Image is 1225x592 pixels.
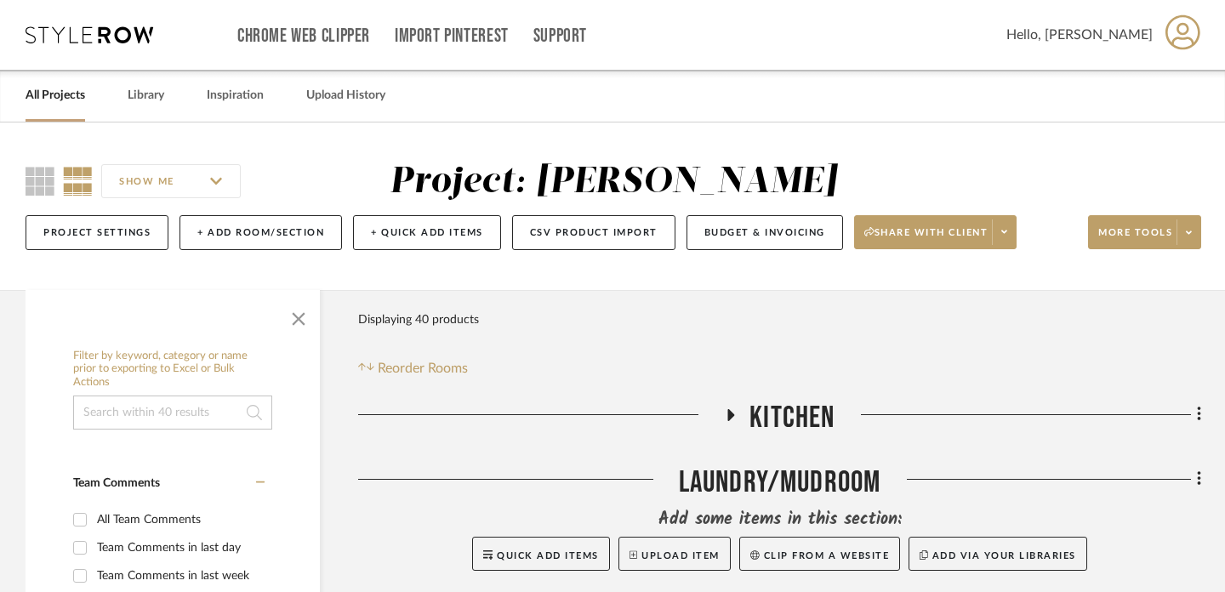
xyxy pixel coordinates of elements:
button: CSV Product Import [512,215,675,250]
a: Chrome Web Clipper [237,29,370,43]
button: Reorder Rooms [358,358,468,379]
div: All Team Comments [97,506,260,533]
span: Reorder Rooms [378,358,468,379]
button: Close [282,299,316,333]
button: + Add Room/Section [179,215,342,250]
div: Add some items in this section: [358,508,1201,532]
a: Library [128,84,164,107]
input: Search within 40 results [73,396,272,430]
button: Add via your libraries [909,537,1087,571]
a: All Projects [26,84,85,107]
button: Project Settings [26,215,168,250]
div: Team Comments in last week [97,562,260,589]
div: Project: [PERSON_NAME] [390,164,837,200]
h6: Filter by keyword, category or name prior to exporting to Excel or Bulk Actions [73,350,272,390]
button: Share with client [854,215,1017,249]
span: Quick Add Items [497,551,599,561]
div: Team Comments in last day [97,534,260,561]
div: Displaying 40 products [358,303,479,337]
a: Inspiration [207,84,264,107]
button: + Quick Add Items [353,215,501,250]
button: Clip from a website [739,537,900,571]
span: Share with client [864,226,989,252]
button: More tools [1088,215,1201,249]
button: Quick Add Items [472,537,610,571]
a: Import Pinterest [395,29,509,43]
span: Kitchen [749,400,835,436]
button: Budget & Invoicing [687,215,843,250]
span: Hello, [PERSON_NAME] [1006,25,1153,45]
a: Upload History [306,84,385,107]
span: More tools [1098,226,1172,252]
span: Team Comments [73,477,160,489]
a: Support [533,29,587,43]
button: Upload Item [618,537,731,571]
